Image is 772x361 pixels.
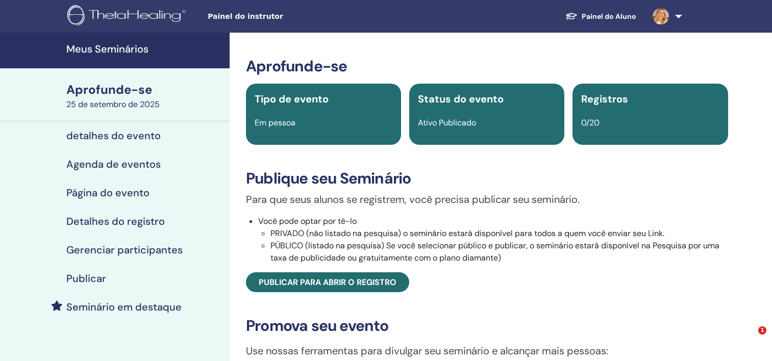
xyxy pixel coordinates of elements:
h4: Gerenciar participantes [66,244,183,256]
span: Em pessoa [255,117,295,128]
h3: Promova seu evento [246,317,728,335]
font: Painel do Aluno [582,12,636,21]
span: Registros [581,92,628,106]
a: Painel do Aluno [557,7,644,26]
h4: Detalhes do registro [66,215,165,227]
li: PÚBLICO (listado na pesquisa) Se você selecionar público e publicar, o seminário estará disponíve... [270,240,728,264]
span: Painel do instrutor [208,11,361,22]
p: Para que seus alunos se registrem, você precisa publicar seu seminário. [246,192,728,207]
h4: Seminário em destaque [66,301,182,313]
p: Use nossas ferramentas para divulgar seu seminário e alcançar mais pessoas: [246,343,728,358]
span: 0/20 [581,117,600,128]
span: Publicar para abrir o registro [259,277,396,288]
img: default.jpg [653,8,669,24]
iframe: Intercom live chat [737,326,762,351]
img: graduation-cap-white.svg [565,12,578,20]
h3: Publique seu Seminário [246,169,728,188]
h4: Página do evento [66,187,150,199]
h4: Publicar [66,272,106,285]
h4: Agenda de eventos [66,158,161,170]
font: Você pode optar por tê-lo [258,216,357,226]
span: 1 [758,326,766,334]
span: Ativo Publicado [418,117,476,128]
li: PRIVADO (não listado na pesquisa) o seminário estará disponível para todos a quem você enviar seu... [270,227,728,240]
h3: Aprofunde-se [246,57,728,75]
h4: Meus Seminários [66,43,223,55]
div: 25 de setembro de 2025 [66,98,223,111]
span: Status do evento [418,92,504,106]
span: Tipo de evento [255,92,329,106]
a: Publicar para abrir o registro [246,272,409,292]
img: logo.png [67,5,189,28]
h4: detalhes do evento [66,130,161,142]
div: Aprofunde-se [66,81,223,98]
a: Aprofunde-se25 de setembro de 2025 [60,81,230,111]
